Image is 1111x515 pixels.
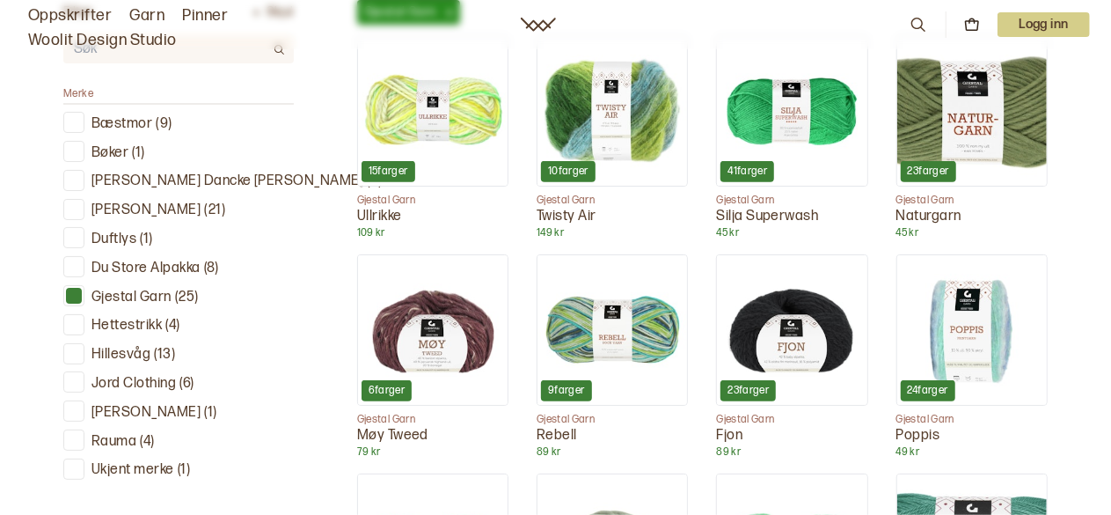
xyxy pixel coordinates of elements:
[357,254,508,460] a: Møy Tweed6fargerGjestal GarnMøy Tweed79 kr
[129,4,164,28] a: Garn
[537,36,687,186] img: Twisty Air
[896,445,1048,460] p: 49 kr
[358,255,508,405] img: Møy Tweed
[63,87,93,100] span: Merke
[717,36,866,186] img: Silja Superwash
[897,255,1047,405] img: Poppis
[357,226,508,240] p: 109 kr
[182,4,228,28] a: Pinner
[716,194,867,208] p: Gjestal Garn
[537,194,688,208] p: Gjestal Garn
[91,404,201,423] p: [PERSON_NAME]
[537,35,688,240] a: Twisty Air10fargerGjestal GarnTwisty Air149 kr
[908,165,949,179] p: 23 farger
[716,254,867,460] a: Fjon23fargerGjestal GarnFjon89 kr
[156,115,172,134] p: ( 9 )
[537,413,688,427] p: Gjestal Garn
[896,194,1048,208] p: Gjestal Garn
[132,144,144,163] p: ( 1 )
[716,208,867,226] p: Silja Superwash
[165,317,179,335] p: ( 4 )
[204,404,216,423] p: ( 1 )
[154,346,175,364] p: ( 13 )
[140,231,152,249] p: ( 1 )
[896,226,1048,240] p: 45 kr
[204,260,218,278] p: ( 8 )
[91,375,176,394] p: Jord Clothing
[537,254,688,460] a: Rebell9fargerGjestal GarnRebell89 kr
[357,194,508,208] p: Gjestal Garn
[91,202,201,220] p: [PERSON_NAME]
[521,18,556,32] a: Woolit
[91,346,150,364] p: Hillesvåg
[896,413,1048,427] p: Gjestal Garn
[896,35,1048,240] a: Naturgarn23fargerGjestal GarnNaturgarn45 kr
[896,208,1048,226] p: Naturgarn
[357,427,508,445] p: Møy Tweed
[358,36,508,186] img: Ullrikke
[537,208,688,226] p: Twisty Air
[175,289,199,307] p: ( 25 )
[91,289,172,307] p: Gjestal Garn
[727,165,767,179] p: 41 farger
[998,12,1090,37] button: User dropdown
[537,226,688,240] p: 149 kr
[357,445,508,460] p: 79 kr
[537,445,688,460] p: 89 kr
[204,202,225,220] p: ( 21 )
[727,384,769,398] p: 23 farger
[91,231,136,249] p: Duftlys
[91,173,363,191] p: [PERSON_NAME] Dancke [PERSON_NAME]
[91,433,136,452] p: Rauma
[548,165,588,179] p: 10 farger
[91,317,162,335] p: Hettestrikk
[717,255,866,405] img: Fjon
[91,115,152,134] p: Bæstmor
[716,226,867,240] p: 45 kr
[908,384,948,398] p: 24 farger
[716,427,867,445] p: Fjon
[357,208,508,226] p: Ullrikke
[369,384,406,398] p: 6 farger
[357,35,508,240] a: Ullrikke15fargerGjestal GarnUllrikke109 kr
[28,4,112,28] a: Oppskrifter
[91,144,128,163] p: Bøker
[537,427,688,445] p: Rebell
[178,461,190,480] p: ( 1 )
[179,375,194,394] p: ( 6 )
[369,165,408,179] p: 15 farger
[548,384,585,398] p: 9 farger
[896,427,1048,445] p: Poppis
[140,433,154,452] p: ( 4 )
[716,35,867,240] a: Silja Superwash41fargerGjestal GarnSilja Superwash45 kr
[28,28,177,53] a: Woolit Design Studio
[896,254,1048,460] a: Poppis24fargerGjestal GarnPoppis49 kr
[91,260,201,278] p: Du Store Alpakka
[357,413,508,427] p: Gjestal Garn
[897,36,1047,186] img: Naturgarn
[716,445,867,460] p: 89 kr
[91,461,174,480] p: Ukjent merke
[998,12,1090,37] p: Logg inn
[716,413,867,427] p: Gjestal Garn
[537,255,687,405] img: Rebell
